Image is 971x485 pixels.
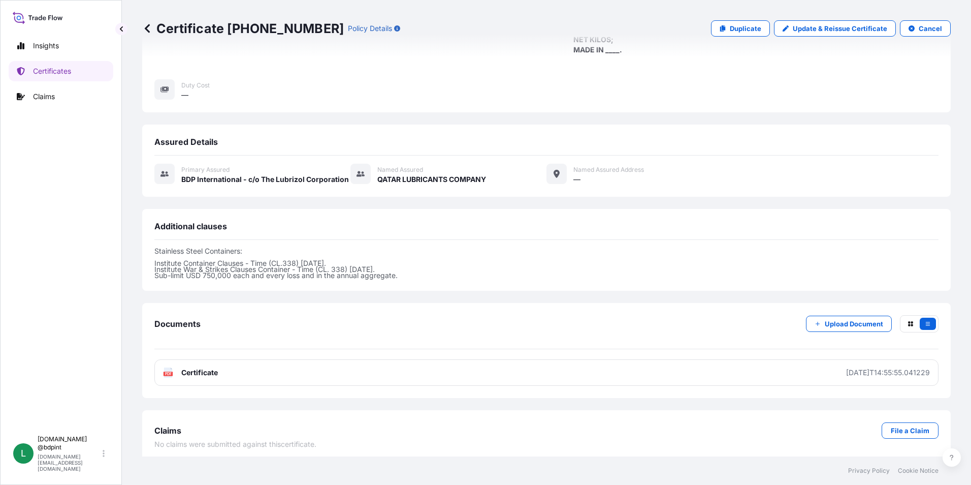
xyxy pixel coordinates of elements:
span: Certificate [181,368,218,378]
p: Upload Document [825,319,883,329]
span: Additional clauses [154,221,227,231]
span: QATAR LUBRICANTS COMPANY [377,174,486,185]
p: [DOMAIN_NAME] @bdpint [38,435,101,451]
span: Duty Cost [181,81,210,89]
a: Cookie Notice [898,467,938,475]
span: Named Assured [377,166,423,174]
span: Primary assured [181,166,230,174]
a: PDFCertificate[DATE]T14:55:55.041229 [154,359,938,386]
span: Named Assured Address [573,166,644,174]
span: Claims [154,426,181,436]
a: Update & Reissue Certificate [774,20,896,37]
p: Stainless Steel Containers: Institute Container Clauses - Time (CL.338) [DATE]. Institute War & S... [154,248,938,279]
a: Claims [9,86,113,107]
p: [DOMAIN_NAME][EMAIL_ADDRESS][DOMAIN_NAME] [38,453,101,472]
div: [DATE]T14:55:55.041229 [846,368,930,378]
p: Insights [33,41,59,51]
p: Certificate [PHONE_NUMBER] [142,20,344,37]
button: Upload Document [806,316,892,332]
p: Policy Details [348,23,392,34]
span: BDP International - c/o The Lubrizol Corporation [181,174,349,185]
span: — [573,174,580,185]
a: Privacy Policy [848,467,890,475]
span: Assured Details [154,137,218,147]
span: — [181,90,188,100]
span: No claims were submitted against this certificate . [154,439,316,449]
span: Documents [154,319,201,329]
p: File a Claim [891,426,929,436]
a: Insights [9,36,113,56]
p: Claims [33,92,55,102]
p: Update & Reissue Certificate [793,23,887,34]
p: Certificates [33,66,71,76]
text: PDF [165,372,172,376]
a: Certificates [9,61,113,81]
a: File a Claim [882,422,938,439]
button: Cancel [900,20,951,37]
span: L [21,448,26,459]
p: Duplicate [730,23,761,34]
p: Cancel [919,23,942,34]
a: Duplicate [711,20,770,37]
